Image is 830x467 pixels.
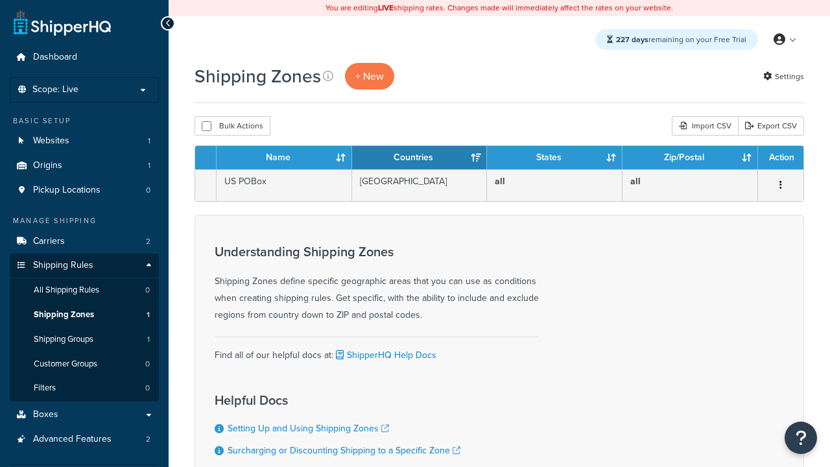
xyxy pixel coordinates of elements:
[14,10,111,36] a: ShipperHQ Home
[10,178,159,202] li: Pickup Locations
[147,334,150,345] span: 1
[34,359,97,370] span: Customer Groups
[145,285,150,296] span: 0
[10,427,159,451] li: Advanced Features
[146,185,150,196] span: 0
[352,169,488,201] td: [GEOGRAPHIC_DATA]
[215,245,539,259] h3: Understanding Shipping Zones
[10,115,159,126] div: Basic Setup
[10,427,159,451] a: Advanced Features 2
[630,174,641,188] b: all
[33,236,65,247] span: Carriers
[34,334,93,345] span: Shipping Groups
[33,52,77,63] span: Dashboard
[10,376,159,400] li: Filters
[616,34,648,45] strong: 227 days
[10,403,159,427] a: Boxes
[147,309,150,320] span: 1
[672,116,738,136] div: Import CSV
[33,409,58,420] span: Boxes
[10,303,159,327] a: Shipping Zones 1
[195,116,270,136] button: Bulk Actions
[34,383,56,394] span: Filters
[10,254,159,401] li: Shipping Rules
[10,376,159,400] a: Filters 0
[10,328,159,352] a: Shipping Groups 1
[10,215,159,226] div: Manage Shipping
[33,160,62,171] span: Origins
[146,434,150,445] span: 2
[763,67,804,86] a: Settings
[34,285,99,296] span: All Shipping Rules
[495,174,505,188] b: all
[33,260,93,271] span: Shipping Rules
[378,2,394,14] b: LIVE
[146,236,150,247] span: 2
[145,383,150,394] span: 0
[10,352,159,376] li: Customer Groups
[10,230,159,254] a: Carriers 2
[595,29,758,50] div: remaining on your Free Trial
[10,45,159,69] a: Dashboard
[215,337,539,364] div: Find all of our helpful docs at:
[10,352,159,376] a: Customer Groups 0
[148,160,150,171] span: 1
[217,146,352,169] th: Name: activate to sort column ascending
[33,136,69,147] span: Websites
[758,146,803,169] th: Action
[217,169,352,201] td: US POBox
[352,146,488,169] th: Countries: activate to sort column ascending
[10,278,159,302] li: All Shipping Rules
[738,116,804,136] a: Export CSV
[10,129,159,153] li: Websites
[355,69,384,84] span: + New
[34,309,94,320] span: Shipping Zones
[215,245,539,324] div: Shipping Zones define specific geographic areas that you can use as conditions when creating ship...
[785,422,817,454] button: Open Resource Center
[33,185,101,196] span: Pickup Locations
[228,444,460,457] a: Surcharging or Discounting Shipping to a Specific Zone
[10,154,159,178] li: Origins
[10,328,159,352] li: Shipping Groups
[10,154,159,178] a: Origins 1
[228,422,389,435] a: Setting Up and Using Shipping Zones
[622,146,758,169] th: Zip/Postal: activate to sort column ascending
[148,136,150,147] span: 1
[10,303,159,327] li: Shipping Zones
[10,178,159,202] a: Pickup Locations 0
[333,348,436,362] a: ShipperHQ Help Docs
[32,84,78,95] span: Scope: Live
[195,64,321,89] h1: Shipping Zones
[487,146,622,169] th: States: activate to sort column ascending
[33,434,112,445] span: Advanced Features
[10,129,159,153] a: Websites 1
[215,393,460,407] h3: Helpful Docs
[10,254,159,278] a: Shipping Rules
[10,230,159,254] li: Carriers
[345,63,394,90] a: + New
[10,278,159,302] a: All Shipping Rules 0
[145,359,150,370] span: 0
